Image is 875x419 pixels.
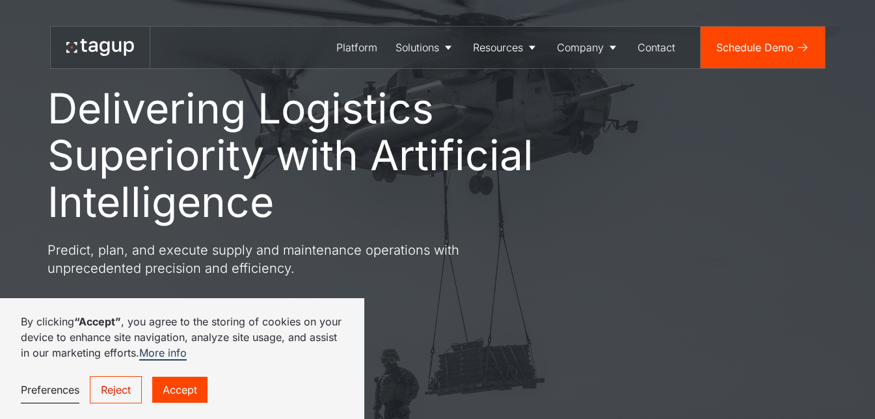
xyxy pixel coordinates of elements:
a: Schedule Demo [701,27,825,68]
a: More info [139,346,187,361]
div: Solutions [396,40,439,55]
p: By clicking , you agree to the storing of cookies on your device to enhance site navigation, anal... [21,314,343,361]
a: Solutions [386,27,464,68]
a: Accept [152,377,208,403]
p: Predict, plan, and execute supply and maintenance operations with unprecedented precision and eff... [47,241,516,277]
div: Resources [473,40,523,55]
div: Platform [336,40,377,55]
a: Preferences [21,377,79,403]
div: Schedule Demo [716,40,794,55]
a: Reject [90,376,142,403]
div: Contact [638,40,675,55]
h1: Delivering Logistics Superiority with Artificial Intelligence [47,85,594,225]
strong: “Accept” [74,315,121,328]
div: Company [557,40,604,55]
a: Resources [464,27,548,68]
a: Company [548,27,628,68]
a: Contact [628,27,684,68]
a: Platform [327,27,386,68]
